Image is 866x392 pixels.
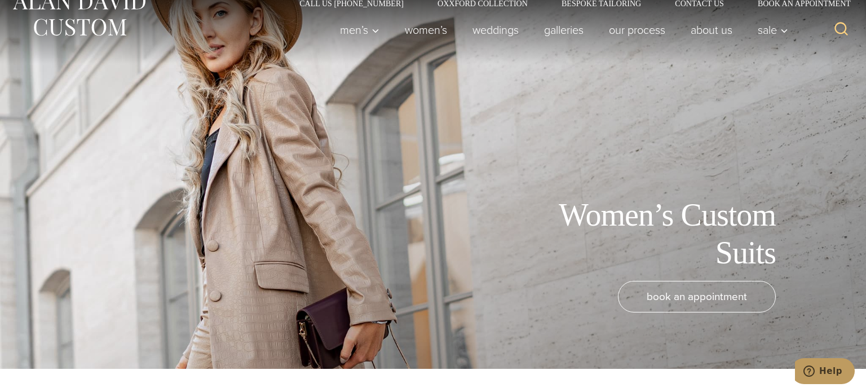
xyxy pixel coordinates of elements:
button: View Search Form [828,16,855,43]
a: book an appointment [618,281,776,312]
h1: Women’s Custom Suits [522,196,776,272]
a: About Us [678,19,745,41]
a: Galleries [532,19,597,41]
nav: Primary Navigation [328,19,794,41]
span: book an appointment [647,288,747,305]
a: Women’s [392,19,460,41]
a: Our Process [597,19,678,41]
button: Men’s sub menu toggle [328,19,392,41]
iframe: Opens a widget where you can chat to one of our agents [795,358,855,386]
a: weddings [460,19,532,41]
button: Sale sub menu toggle [745,19,794,41]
